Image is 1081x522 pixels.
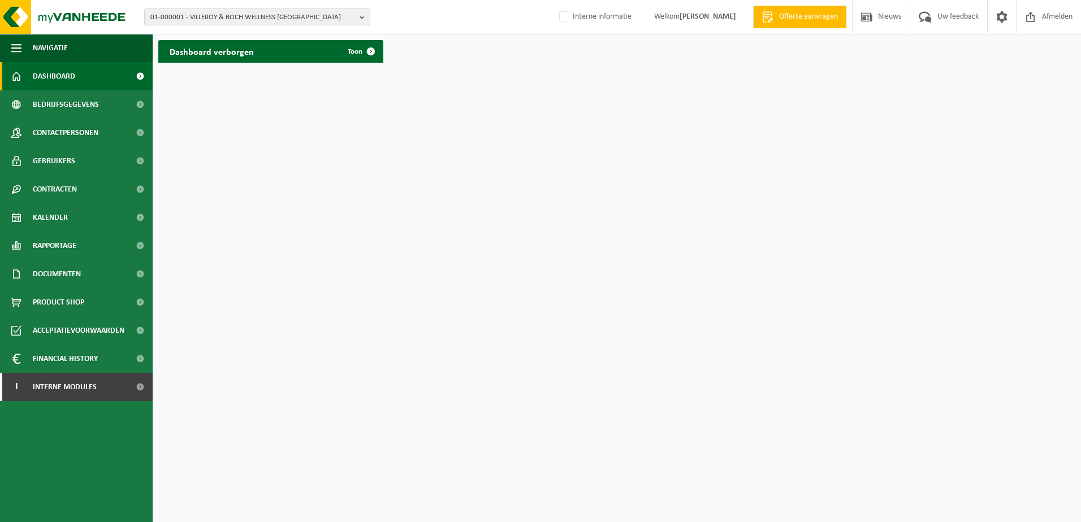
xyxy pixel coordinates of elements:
[33,175,77,203] span: Contracten
[557,8,632,25] label: Interne informatie
[33,316,124,345] span: Acceptatievoorwaarden
[33,34,68,62] span: Navigatie
[33,147,75,175] span: Gebruikers
[680,12,736,21] strong: [PERSON_NAME]
[150,9,355,26] span: 01-000001 - VILLEROY & BOCH WELLNESS [GEOGRAPHIC_DATA]
[144,8,370,25] button: 01-000001 - VILLEROY & BOCH WELLNESS [GEOGRAPHIC_DATA]
[776,11,841,23] span: Offerte aanvragen
[33,62,75,90] span: Dashboard
[11,373,21,401] span: I
[33,232,76,260] span: Rapportage
[158,40,265,62] h2: Dashboard verborgen
[348,48,362,55] span: Toon
[33,90,99,119] span: Bedrijfsgegevens
[33,288,84,316] span: Product Shop
[33,373,97,401] span: Interne modules
[33,119,98,147] span: Contactpersonen
[33,345,98,373] span: Financial History
[339,40,382,63] a: Toon
[33,203,68,232] span: Kalender
[33,260,81,288] span: Documenten
[753,6,846,28] a: Offerte aanvragen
